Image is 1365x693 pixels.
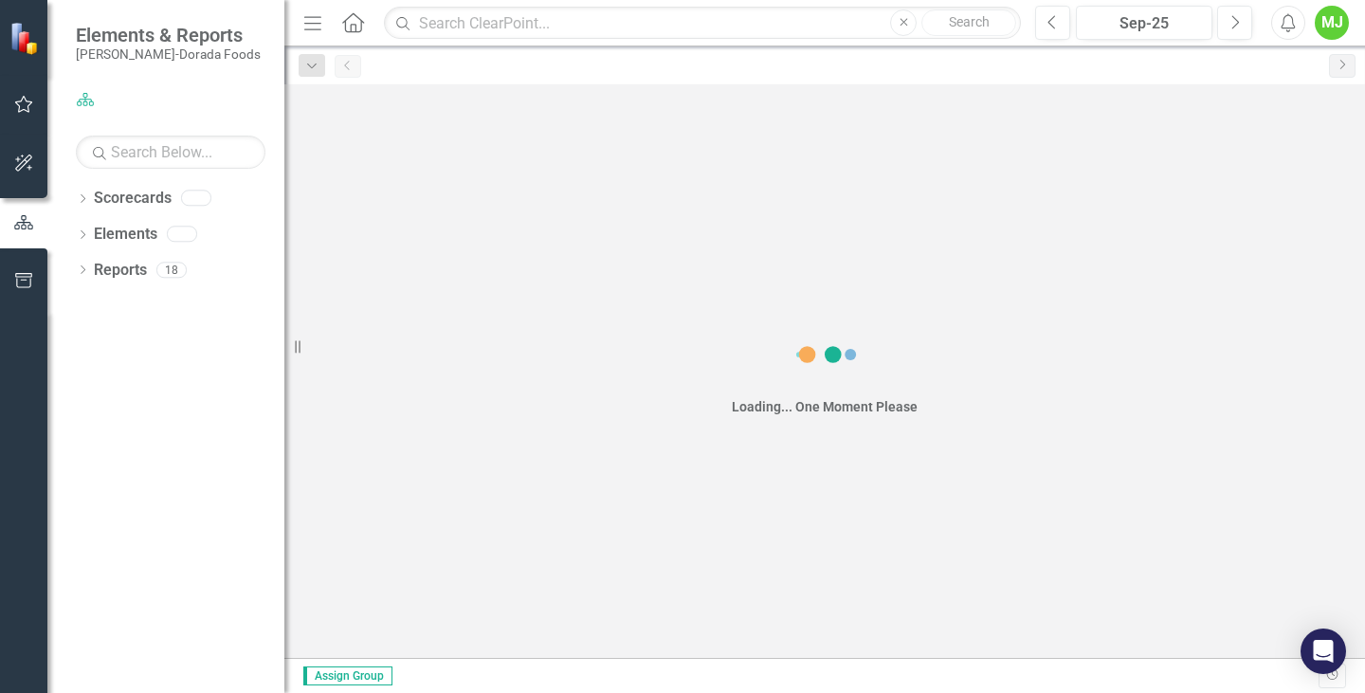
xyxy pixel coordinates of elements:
[732,397,918,416] div: Loading... One Moment Please
[384,7,1021,40] input: Search ClearPoint...
[303,666,392,685] span: Assign Group
[1076,6,1212,40] button: Sep-25
[949,14,990,29] span: Search
[921,9,1016,36] button: Search
[156,262,187,278] div: 18
[76,46,261,62] small: [PERSON_NAME]-Dorada Foods
[1301,629,1346,674] div: Open Intercom Messenger
[1083,12,1206,35] div: Sep-25
[94,188,172,210] a: Scorecards
[76,136,265,169] input: Search Below...
[94,224,157,246] a: Elements
[9,21,43,54] img: ClearPoint Strategy
[76,24,261,46] span: Elements & Reports
[94,260,147,282] a: Reports
[1315,6,1349,40] button: MJ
